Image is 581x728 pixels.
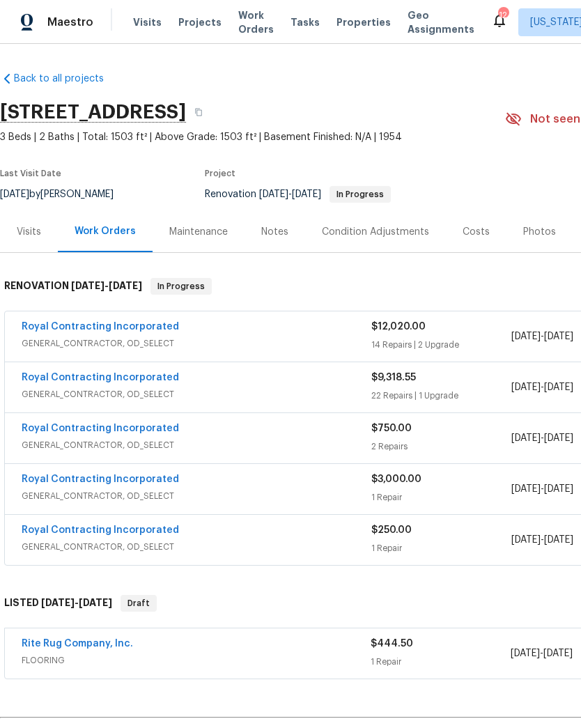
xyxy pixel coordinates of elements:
span: $3,000.00 [371,474,421,484]
span: $9,318.55 [371,373,416,382]
div: 12 [498,8,508,22]
span: Geo Assignments [408,8,474,36]
span: [DATE] [511,649,540,658]
span: GENERAL_CONTRACTOR, OD_SELECT [22,336,371,350]
span: [DATE] [544,484,573,494]
span: - [511,330,573,343]
span: GENERAL_CONTRACTOR, OD_SELECT [22,489,371,503]
div: Photos [523,225,556,239]
span: GENERAL_CONTRACTOR, OD_SELECT [22,540,371,554]
span: In Progress [152,279,210,293]
button: Copy Address [186,100,211,125]
div: Costs [463,225,490,239]
h6: RENOVATION [4,278,142,295]
span: [DATE] [511,332,541,341]
span: [DATE] [259,189,288,199]
span: $12,020.00 [371,322,426,332]
span: [DATE] [544,332,573,341]
span: [DATE] [544,382,573,392]
div: 2 Repairs [371,440,511,454]
div: Maintenance [169,225,228,239]
span: FLOORING [22,653,371,667]
a: Royal Contracting Incorporated [22,373,179,382]
span: [DATE] [511,535,541,545]
span: [DATE] [511,484,541,494]
span: - [511,646,573,660]
div: 1 Repair [371,655,510,669]
div: Condition Adjustments [322,225,429,239]
a: Royal Contracting Incorporated [22,322,179,332]
span: Properties [336,15,391,29]
a: Rite Rug Company, Inc. [22,639,133,649]
a: Royal Contracting Incorporated [22,424,179,433]
div: 14 Repairs | 2 Upgrade [371,338,511,352]
span: $750.00 [371,424,412,433]
span: Tasks [290,17,320,27]
span: $444.50 [371,639,413,649]
span: $250.00 [371,525,412,535]
span: - [71,281,142,291]
div: 22 Repairs | 1 Upgrade [371,389,511,403]
span: - [511,533,573,547]
span: [DATE] [71,281,104,291]
span: [DATE] [511,433,541,443]
span: GENERAL_CONTRACTOR, OD_SELECT [22,438,371,452]
span: Renovation [205,189,391,199]
span: [DATE] [544,433,573,443]
span: Draft [122,596,155,610]
div: 1 Repair [371,541,511,555]
span: [DATE] [511,382,541,392]
span: - [511,431,573,445]
span: Work Orders [238,8,274,36]
div: Work Orders [75,224,136,238]
span: - [41,598,112,607]
div: Visits [17,225,41,239]
span: [DATE] [544,535,573,545]
span: [DATE] [41,598,75,607]
span: - [511,482,573,496]
span: Maestro [47,15,93,29]
span: Project [205,169,235,178]
span: Visits [133,15,162,29]
span: [DATE] [79,598,112,607]
span: [DATE] [543,649,573,658]
span: Projects [178,15,222,29]
span: [DATE] [292,189,321,199]
span: In Progress [331,190,389,199]
span: - [259,189,321,199]
div: 1 Repair [371,490,511,504]
span: [DATE] [109,281,142,291]
a: Royal Contracting Incorporated [22,525,179,535]
div: Notes [261,225,288,239]
span: - [511,380,573,394]
span: GENERAL_CONTRACTOR, OD_SELECT [22,387,371,401]
a: Royal Contracting Incorporated [22,474,179,484]
h6: LISTED [4,595,112,612]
